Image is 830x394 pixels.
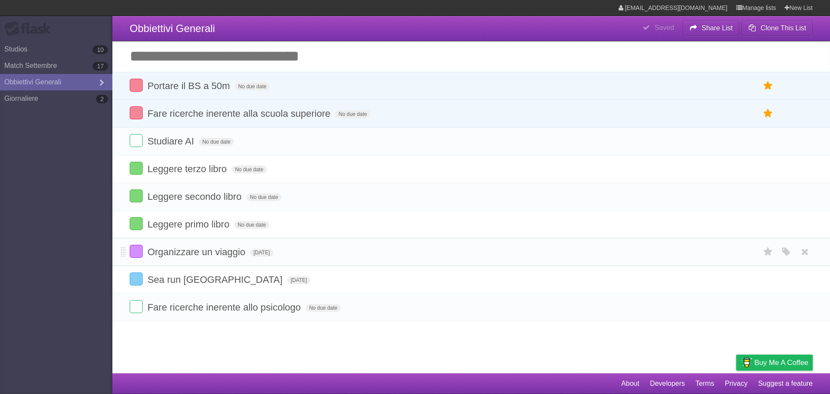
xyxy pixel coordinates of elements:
[760,106,776,121] label: Star task
[130,272,143,285] label: Done
[246,193,281,201] span: No due date
[96,95,108,103] b: 2
[93,45,108,54] b: 10
[232,166,267,173] span: No due date
[130,217,143,230] label: Done
[287,276,310,284] span: [DATE]
[147,108,332,119] span: Fare ricerche inerente alla scuola superiore
[147,163,229,174] span: Leggere terzo libro
[130,245,143,258] label: Done
[754,355,808,370] span: Buy me a coffee
[130,22,215,34] span: Obbiettivi Generali
[147,302,303,313] span: Fare ricerche inerente allo psicologo
[725,375,747,392] a: Privacy
[306,304,341,312] span: No due date
[4,21,56,37] div: Flask
[760,79,776,93] label: Star task
[683,20,740,36] button: Share List
[250,249,274,256] span: [DATE]
[235,83,270,90] span: No due date
[650,375,685,392] a: Developers
[147,80,232,91] span: Portare il BS a 50m
[147,136,196,147] span: Studiare AI
[760,245,776,259] label: Star task
[696,375,715,392] a: Terms
[741,20,813,36] button: Clone This List
[130,162,143,175] label: Done
[93,62,108,70] b: 17
[147,274,284,285] span: Sea run [GEOGRAPHIC_DATA]
[130,189,143,202] label: Done
[654,24,674,31] b: Saved
[199,138,234,146] span: No due date
[130,300,143,313] label: Done
[130,106,143,119] label: Done
[741,355,752,370] img: Buy me a coffee
[758,375,813,392] a: Suggest a feature
[702,24,733,32] b: Share List
[760,24,806,32] b: Clone This List
[621,375,639,392] a: About
[130,79,143,92] label: Done
[147,247,247,257] span: Organizzare un viaggio
[147,219,232,230] span: Leggere primo libro
[147,191,244,202] span: Leggere secondo libro
[234,221,269,229] span: No due date
[335,110,370,118] span: No due date
[130,134,143,147] label: Done
[736,355,813,371] a: Buy me a coffee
